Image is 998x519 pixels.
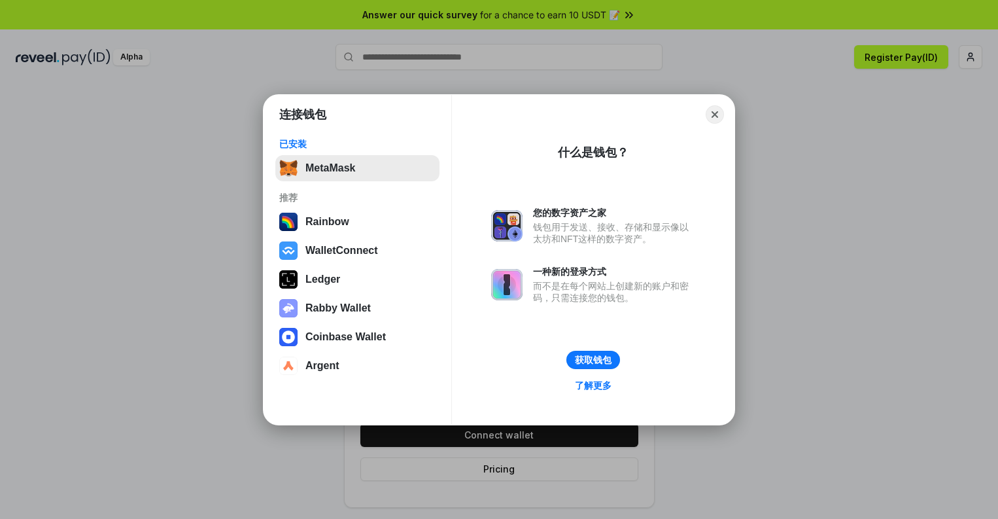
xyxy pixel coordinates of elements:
h1: 连接钱包 [279,107,326,122]
div: WalletConnect [305,245,378,257]
img: svg+xml,%3Csvg%20width%3D%2228%22%20height%3D%2228%22%20viewBox%3D%220%200%2028%2028%22%20fill%3D... [279,328,298,346]
div: 推荐 [279,192,436,204]
div: Argent [305,360,339,372]
div: Ledger [305,274,340,285]
div: 已安装 [279,138,436,150]
button: Coinbase Wallet [275,324,439,350]
button: MetaMask [275,155,439,181]
div: 钱包用于发送、接收、存储和显示像以太坊和NFT这样的数字资产。 [533,221,695,245]
img: svg+xml,%3Csvg%20width%3D%2228%22%20height%3D%2228%22%20viewBox%3D%220%200%2028%2028%22%20fill%3D... [279,242,298,260]
div: Coinbase Wallet [305,331,386,343]
div: 了解更多 [575,380,611,391]
div: 您的数字资产之家 [533,207,695,219]
div: Rainbow [305,216,349,228]
img: svg+xml,%3Csvg%20xmlns%3D%22http%3A%2F%2Fwww.w3.org%2F2000%2Fsvg%22%20fill%3D%22none%22%20viewBox... [491,269,523,300]
button: Close [706,105,724,124]
button: 获取钱包 [566,351,620,369]
button: Rainbow [275,209,439,235]
div: 一种新的登录方式 [533,266,695,277]
div: 获取钱包 [575,354,611,366]
img: svg+xml,%3Csvg%20xmlns%3D%22http%3A%2F%2Fwww.w3.org%2F2000%2Fsvg%22%20fill%3D%22none%22%20viewBox... [279,299,298,317]
div: Rabby Wallet [305,302,371,314]
img: svg+xml,%3Csvg%20fill%3D%22none%22%20height%3D%2233%22%20viewBox%3D%220%200%2035%2033%22%20width%... [279,159,298,177]
button: Argent [275,353,439,379]
button: WalletConnect [275,238,439,264]
img: svg+xml,%3Csvg%20xmlns%3D%22http%3A%2F%2Fwww.w3.org%2F2000%2Fsvg%22%20fill%3D%22none%22%20viewBox... [491,210,523,242]
img: svg+xml,%3Csvg%20xmlns%3D%22http%3A%2F%2Fwww.w3.org%2F2000%2Fsvg%22%20width%3D%2228%22%20height%3... [279,270,298,289]
div: 而不是在每个网站上创建新的账户和密码，只需连接您的钱包。 [533,280,695,304]
button: Rabby Wallet [275,295,439,321]
img: svg+xml,%3Csvg%20width%3D%2228%22%20height%3D%2228%22%20viewBox%3D%220%200%2028%2028%22%20fill%3D... [279,357,298,375]
div: MetaMask [305,162,355,174]
a: 了解更多 [567,377,619,394]
div: 什么是钱包？ [558,145,628,160]
img: svg+xml,%3Csvg%20width%3D%22120%22%20height%3D%22120%22%20viewBox%3D%220%200%20120%20120%22%20fil... [279,213,298,231]
button: Ledger [275,266,439,293]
